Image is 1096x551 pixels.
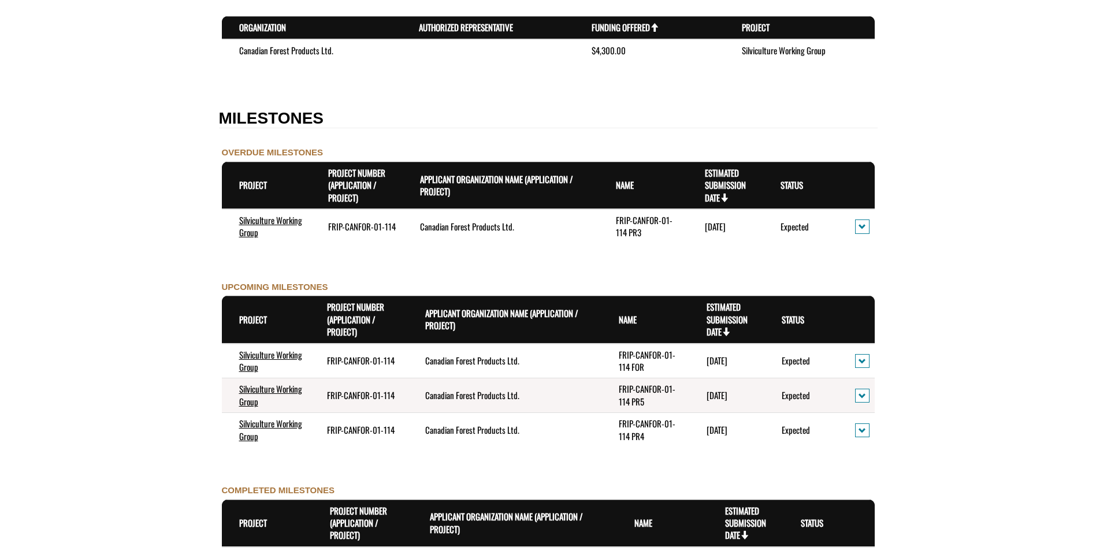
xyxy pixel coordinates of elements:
td: FRIP-CANFOR-01-114 [310,344,407,378]
time: [DATE] [705,220,726,233]
td: Expected [764,378,838,413]
button: action menu [855,423,870,438]
td: Expected [763,209,838,244]
a: Estimated Submission Date [707,300,748,338]
td: Expected [764,344,838,378]
a: FRIP Final Report - Template.docx [3,53,107,65]
a: Project [239,313,267,326]
td: Silviculture Working Group [222,209,311,244]
td: FRIP-CANFOR-01-114 [310,413,407,447]
td: FRIP-CANFOR-01-114 [311,209,403,244]
time: [DATE] [707,389,727,401]
td: Silviculture Working Group [222,378,310,413]
a: Project Number (Application / Project) [328,166,385,204]
a: Applicant Organization Name (Application / Project) [430,510,583,535]
a: Project Number (Application / Project) [330,504,387,542]
a: Estimated Submission Date [705,166,746,204]
a: Name [634,516,652,529]
th: Actions [838,162,874,209]
td: action menu [838,209,874,244]
button: action menu [855,219,870,234]
label: OVERDUE MILESTONES [222,146,324,158]
button: action menu [855,354,870,368]
td: Canadian Forest Products Ltd. [222,39,402,61]
a: Silviculture Working Group [239,348,302,373]
td: FRIP-CANFOR-01-114 PR5 [601,378,689,413]
button: action menu [855,389,870,403]
td: action menu [838,344,874,378]
td: 12/30/2024 [688,209,763,244]
td: 12/30/2025 [689,413,764,447]
a: Organization [239,21,286,33]
td: 12/30/2027 [689,344,764,378]
a: Silviculture Working Group [239,382,302,407]
a: Funding Offered [592,21,659,33]
a: Status [801,516,823,529]
label: COMPLETED MILESTONES [222,484,335,496]
td: Canadian Forest Products Ltd. [408,344,602,378]
a: Silviculture Working Group [239,417,302,442]
a: Status [782,313,804,326]
label: Final Reporting Template File [3,39,92,51]
a: Project Number (Application / Project) [327,300,384,338]
a: FRIP Progress Report - Template .docx [3,13,122,26]
h2: MILESTONES [219,110,878,128]
a: Project [742,21,770,33]
td: action menu [838,378,874,413]
a: Applicant Organization Name (Application / Project) [425,307,578,332]
td: FRIP-CANFOR-01-114 PR4 [601,413,689,447]
time: [DATE] [707,423,727,436]
label: File field for users to download amendment request template [3,79,68,91]
td: Silviculture Working Group [725,39,875,61]
td: Silviculture Working Group [222,344,310,378]
a: Silviculture Working Group [239,214,302,239]
td: FRIP-CANFOR-01-114 PR3 [599,209,688,244]
label: UPCOMING MILESTONES [222,281,328,293]
td: Canadian Forest Products Ltd. [408,378,602,413]
a: Status [781,178,803,191]
a: Name [616,178,634,191]
a: Authorized Representative [419,21,513,33]
td: 12/30/2026 [689,378,764,413]
a: Project [239,178,267,191]
a: Estimated Submission Date [725,504,766,542]
td: Silviculture Working Group [222,413,310,447]
td: FRIP-CANFOR-01-114 [310,378,407,413]
th: Actions [838,296,874,344]
td: $4,300.00 [574,39,725,61]
td: Canadian Forest Products Ltd. [408,413,602,447]
td: action menu [838,413,874,447]
a: Applicant Organization Name (Application / Project) [420,173,573,198]
time: [DATE] [707,354,727,367]
a: Project [239,516,267,529]
td: FRIP-CANFOR-01-114 FOR [601,344,689,378]
a: Name [619,313,637,326]
td: Expected [764,413,838,447]
div: --- [3,92,12,105]
td: Canadian Forest Products Ltd. [403,209,599,244]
